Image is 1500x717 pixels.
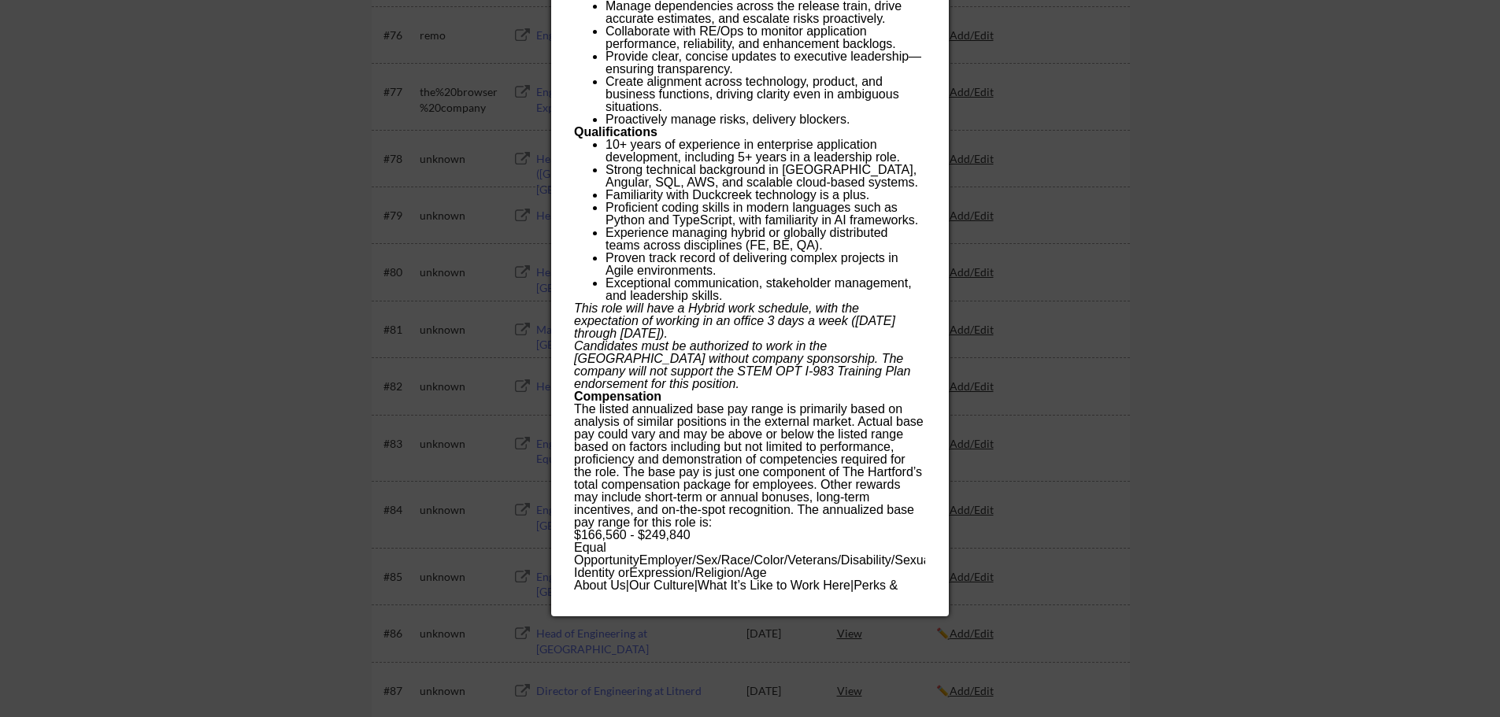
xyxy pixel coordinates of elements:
span: | | | [574,578,898,604]
b: Qualifications [574,125,657,139]
p: Provide clear, concise updates to executive leadership—ensuring transparency. [606,50,925,76]
a: Perks & Benefits [574,578,898,604]
p: Familiarity with Duckcreek technology is a plus. [606,189,925,201]
p: Collaborate with RE/Ops to monitor application performance, reliability, and enhancement backlogs. [606,25,925,50]
p: 10+ years of experience in enterprise application development, including 5+ years in a leadership... [606,139,925,164]
i: Candidates must be authorized to work in the [GEOGRAPHIC_DATA] without company sponsorship. The c... [574,339,910,390]
span: Equal Opportunity [574,541,1040,579]
p: Proactively manage risks, delivery blockers. [606,113,925,126]
p: The listed annualized base pay range is primarily based on analysis of similar positions in the e... [574,403,925,529]
i: This role will have a Hybrid work schedule, with the expectation of working in an office 3 days a... [574,301,895,340]
p: Strong technical background in [GEOGRAPHIC_DATA], Angular, SQL, AWS, and scalable cloud-based sys... [606,164,925,189]
span: Orientation/Gender Identity or [574,553,1040,579]
p: Proven track record of delivering complex projects in Agile environments. [606,252,925,277]
p: Exceptional communication, stakeholder management, and leadership skills. [606,277,925,302]
span: Expression/Religion/Age [629,566,766,579]
a: About Us [574,578,626,592]
a: Our Culture [629,578,694,592]
p: Proficient coding skills in modern languages such as Python and TypeScript, with familiarity in A... [606,201,925,227]
a: What It’s Like to Work Here [698,578,850,592]
b: Compensation [574,390,661,403]
p: Experience managing hybrid or globally distributed teams across disciplines (FE, BE, QA). [606,227,925,252]
p: Create alignment across technology, product, and business functions, driving clarity even in ambi... [606,76,925,113]
span: Employer/Sex/Race/Color/Veterans/Disability/Sexual [639,553,934,567]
